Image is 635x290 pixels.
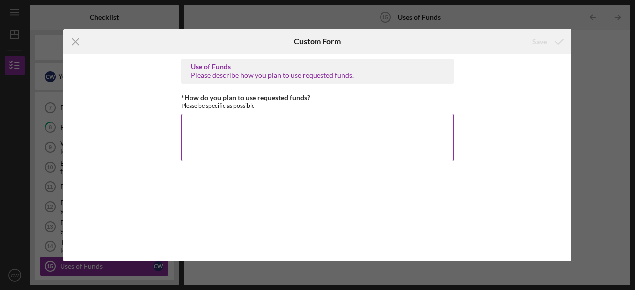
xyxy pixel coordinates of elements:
button: Save [522,32,571,52]
div: Please describe how you plan to use requested funds. [191,71,444,79]
div: Use of Funds [191,63,444,71]
label: *How do you plan to use requested funds? [181,93,310,102]
div: Save [532,32,547,52]
h6: Custom Form [294,37,341,46]
div: Please be specific as possible [181,102,454,109]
